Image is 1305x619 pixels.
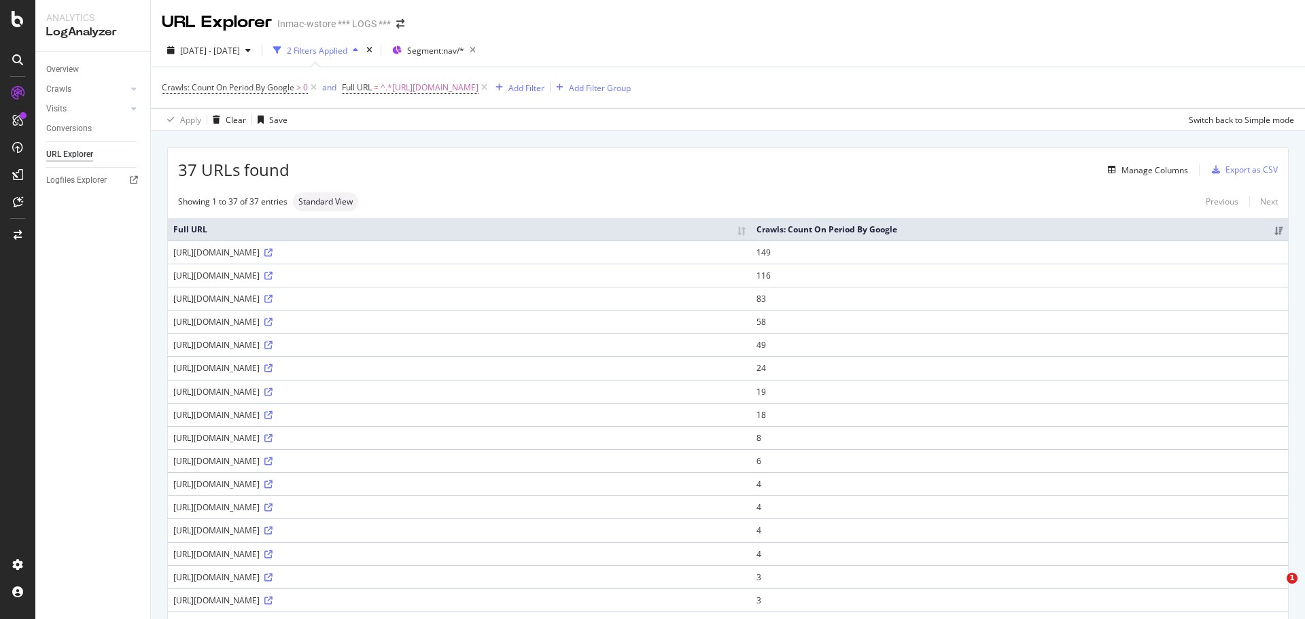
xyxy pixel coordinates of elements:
[381,78,478,97] span: ^.*[URL][DOMAIN_NAME]
[173,478,746,490] div: [URL][DOMAIN_NAME]
[46,102,127,116] a: Visits
[1206,159,1278,181] button: Export as CSV
[1225,164,1278,175] div: Export as CSV
[173,571,746,583] div: [URL][DOMAIN_NAME]
[342,82,372,93] span: Full URL
[180,45,240,56] span: [DATE] - [DATE]
[46,82,127,96] a: Crawls
[296,82,301,93] span: >
[162,82,294,93] span: Crawls: Count On Period By Google
[168,218,751,241] th: Full URL: activate to sort column ascending
[178,158,290,181] span: 37 URLs found
[46,173,107,188] div: Logfiles Explorer
[173,386,746,397] div: [URL][DOMAIN_NAME]
[322,82,336,93] div: and
[322,81,336,94] button: and
[173,595,746,606] div: [URL][DOMAIN_NAME]
[46,82,71,96] div: Crawls
[508,82,544,94] div: Add Filter
[751,472,1288,495] td: 4
[173,293,746,304] div: [URL][DOMAIN_NAME]
[751,264,1288,287] td: 116
[303,78,308,97] span: 0
[751,310,1288,333] td: 58
[173,548,746,560] div: [URL][DOMAIN_NAME]
[46,11,139,24] div: Analytics
[173,501,746,513] div: [URL][DOMAIN_NAME]
[46,147,93,162] div: URL Explorer
[490,79,544,96] button: Add Filter
[751,287,1288,310] td: 83
[751,518,1288,542] td: 4
[173,455,746,467] div: [URL][DOMAIN_NAME]
[751,542,1288,565] td: 4
[751,333,1288,356] td: 49
[364,43,375,57] div: times
[180,114,201,126] div: Apply
[173,270,746,281] div: [URL][DOMAIN_NAME]
[162,39,256,61] button: [DATE] - [DATE]
[287,45,347,56] div: 2 Filters Applied
[751,241,1288,264] td: 149
[374,82,379,93] span: =
[269,114,288,126] div: Save
[46,122,141,136] a: Conversions
[387,39,481,61] button: Segment:nav/*
[1287,573,1298,584] span: 1
[46,147,141,162] a: URL Explorer
[173,316,746,328] div: [URL][DOMAIN_NAME]
[173,339,746,351] div: [URL][DOMAIN_NAME]
[751,495,1288,518] td: 4
[407,45,464,56] span: Segment: nav/*
[293,192,358,211] div: neutral label
[1121,164,1188,176] div: Manage Columns
[551,79,631,96] button: Add Filter Group
[1189,114,1294,126] div: Switch back to Simple mode
[751,380,1288,403] td: 19
[751,426,1288,449] td: 8
[751,356,1288,379] td: 24
[173,247,746,258] div: [URL][DOMAIN_NAME]
[1102,162,1188,178] button: Manage Columns
[751,218,1288,241] th: Crawls: Count On Period By Google: activate to sort column ascending
[46,173,141,188] a: Logfiles Explorer
[751,588,1288,612] td: 3
[173,409,746,421] div: [URL][DOMAIN_NAME]
[46,63,141,77] a: Overview
[226,114,246,126] div: Clear
[1183,109,1294,130] button: Switch back to Simple mode
[46,24,139,40] div: LogAnalyzer
[1259,573,1291,605] iframe: Intercom live chat
[751,565,1288,588] td: 3
[162,109,201,130] button: Apply
[252,109,288,130] button: Save
[178,196,288,207] div: Showing 1 to 37 of 37 entries
[46,63,79,77] div: Overview
[751,449,1288,472] td: 6
[751,403,1288,426] td: 18
[173,525,746,536] div: [URL][DOMAIN_NAME]
[268,39,364,61] button: 2 Filters Applied
[46,102,67,116] div: Visits
[46,122,92,136] div: Conversions
[569,82,631,94] div: Add Filter Group
[207,109,246,130] button: Clear
[173,362,746,374] div: [URL][DOMAIN_NAME]
[173,432,746,444] div: [URL][DOMAIN_NAME]
[298,198,353,206] span: Standard View
[162,11,272,34] div: URL Explorer
[396,19,404,29] div: arrow-right-arrow-left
